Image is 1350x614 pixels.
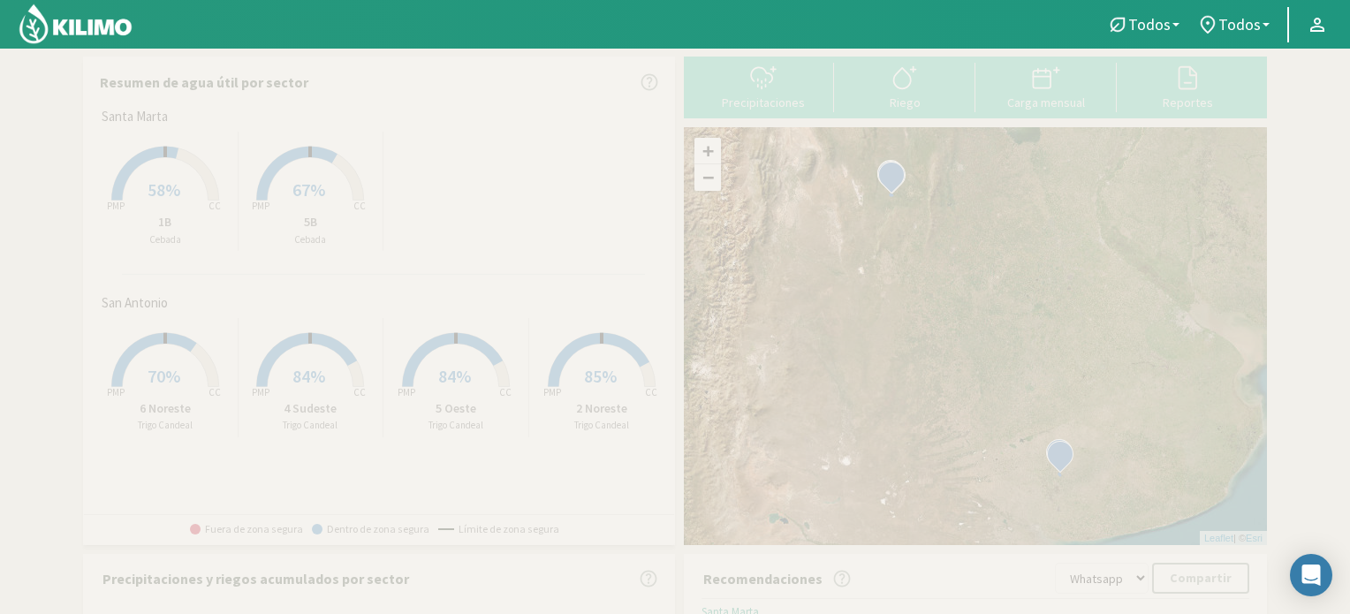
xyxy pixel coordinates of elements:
tspan: CC [354,386,367,398]
span: 84% [438,365,471,387]
button: Precipitaciones [693,63,834,110]
span: 84% [292,365,325,387]
div: Precipitaciones [698,96,829,109]
span: Fuera de zona segura [190,523,303,535]
tspan: CC [499,386,512,398]
img: Kilimo [18,3,133,45]
a: Leaflet [1204,533,1233,543]
p: 6 Noreste [93,399,238,418]
tspan: PMP [107,386,125,398]
tspan: PMP [252,200,269,212]
tspan: CC [209,386,221,398]
a: Zoom in [694,138,721,164]
div: Riego [839,96,970,109]
a: Zoom out [694,164,721,191]
p: Recomendaciones [703,568,823,589]
p: 1B [93,213,238,231]
p: Trigo Candeal [529,418,675,433]
tspan: PMP [107,200,125,212]
span: Todos [1128,15,1171,34]
p: 5 Oeste [383,399,528,418]
tspan: PMP [543,386,561,398]
p: Trigo Candeal [383,418,528,433]
div: | © [1200,531,1267,546]
span: 67% [292,178,325,201]
button: Carga mensual [975,63,1117,110]
p: Precipitaciones y riegos acumulados por sector [102,568,409,589]
tspan: PMP [252,386,269,398]
p: Cebada [239,232,383,247]
span: Límite de zona segura [438,523,559,535]
span: 58% [148,178,180,201]
tspan: CC [645,386,657,398]
div: Carga mensual [981,96,1111,109]
div: Open Intercom Messenger [1290,554,1332,596]
span: San Antonio [102,293,168,314]
tspan: PMP [398,386,415,398]
p: Trigo Candeal [239,418,383,433]
p: Resumen de agua útil por sector [100,72,308,93]
tspan: CC [209,200,221,212]
span: 70% [148,365,180,387]
span: Santa Marta [102,107,168,127]
div: Reportes [1122,96,1253,109]
p: Cebada [93,232,238,247]
p: 5B [239,213,383,231]
p: 4 Sudeste [239,399,383,418]
span: 85% [584,365,617,387]
p: 2 Noreste [529,399,675,418]
tspan: CC [354,200,367,212]
p: Trigo Candeal [93,418,238,433]
a: Esri [1246,533,1263,543]
span: Todos [1218,15,1261,34]
button: Reportes [1117,63,1258,110]
span: Dentro de zona segura [312,523,429,535]
button: Riego [834,63,975,110]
